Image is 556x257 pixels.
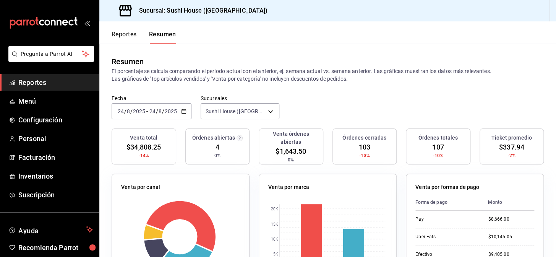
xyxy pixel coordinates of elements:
[206,107,266,115] span: Sushi House ([GEOGRAPHIC_DATA])
[268,183,309,191] p: Venta por marca
[18,115,93,125] span: Configuración
[271,237,278,241] text: 10K
[192,134,235,142] h3: Órdenes abiertas
[126,108,130,114] input: --
[18,77,93,88] span: Reportes
[18,171,93,181] span: Inventarios
[491,134,532,142] h3: Ticket promedio
[112,56,144,67] div: Resumen
[262,130,320,146] h3: Venta órdenes abiertas
[276,146,306,156] span: $1,643.50
[18,133,93,144] span: Personal
[271,222,278,226] text: 15K
[273,252,278,257] text: 5K
[415,216,476,223] div: Pay
[488,234,534,240] div: $10,145.05
[271,207,278,211] text: 20K
[124,108,126,114] span: /
[359,142,370,152] span: 103
[214,152,220,159] span: 0%
[359,152,370,159] span: -13%
[18,242,93,253] span: Recomienda Parrot
[18,190,93,200] span: Suscripción
[432,142,444,152] span: 107
[433,152,443,159] span: -10%
[84,20,90,26] button: open_drawer_menu
[201,96,280,101] label: Sucursales
[112,31,176,44] div: navigation tabs
[130,108,133,114] span: /
[418,134,458,142] h3: Órdenes totales
[164,108,177,114] input: ----
[5,55,94,63] a: Pregunta a Parrot AI
[18,225,83,234] span: Ayuda
[415,234,476,240] div: Uber Eats
[415,183,479,191] p: Venta por formas de pago
[149,108,156,114] input: --
[121,183,160,191] p: Venta por canal
[133,108,146,114] input: ----
[156,108,158,114] span: /
[149,31,176,44] button: Resumen
[342,134,386,142] h3: Órdenes cerradas
[482,194,534,211] th: Monto
[18,152,93,163] span: Facturación
[112,67,544,83] p: El porcentaje se calcula comparando el período actual con el anterior, ej. semana actual vs. sema...
[138,152,149,159] span: -14%
[158,108,162,114] input: --
[112,96,191,101] label: Fecha
[112,31,137,44] button: Reportes
[130,134,157,142] h3: Venta total
[415,194,482,211] th: Forma de pago
[499,142,524,152] span: $337.94
[216,142,219,152] span: 4
[133,6,267,15] h3: Sucursal: Sushi House ([GEOGRAPHIC_DATA])
[146,108,148,114] span: -
[508,152,515,159] span: -2%
[8,46,94,62] button: Pregunta a Parrot AI
[488,216,534,223] div: $8,666.00
[162,108,164,114] span: /
[18,96,93,106] span: Menú
[117,108,124,114] input: --
[126,142,161,152] span: $34,808.25
[21,50,82,58] span: Pregunta a Parrot AI
[288,156,294,163] span: 0%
